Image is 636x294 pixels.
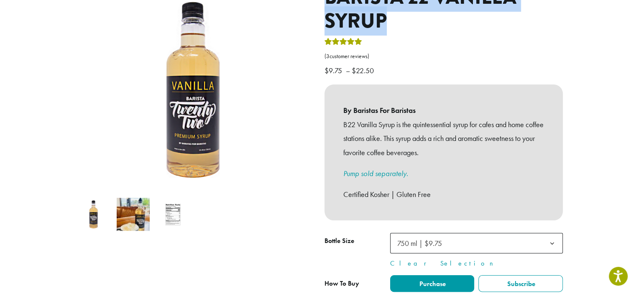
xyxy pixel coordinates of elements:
[390,233,563,253] span: 750 ml | $9.75
[352,66,356,75] span: $
[346,66,350,75] span: –
[324,66,344,75] bdi: 9.75
[390,258,563,268] a: Clear Selection
[352,66,376,75] bdi: 22.50
[397,238,442,248] span: 750 ml | $9.75
[156,198,189,231] img: Barista 22 Vanilla Syrup - Image 3
[506,279,535,288] span: Subscribe
[117,198,150,231] img: Barista 22 Vanilla Syrup - Image 2
[77,198,110,231] img: Barista 22 Vanilla Syrup
[418,279,446,288] span: Purchase
[324,235,390,247] label: Bottle Size
[343,103,544,118] b: By Baristas For Baristas
[326,53,329,60] span: 3
[324,279,359,288] span: How To Buy
[343,169,408,178] a: Pump sold separately.
[343,187,544,202] p: Certified Kosher | Gluten Free
[324,66,329,75] span: $
[324,52,563,61] a: (3customer reviews)
[394,235,450,251] span: 750 ml | $9.75
[343,118,544,160] p: B22 Vanilla Syrup is the quintessential syrup for cafes and home coffee stations alike. This syru...
[324,37,362,49] div: Rated 5.00 out of 5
